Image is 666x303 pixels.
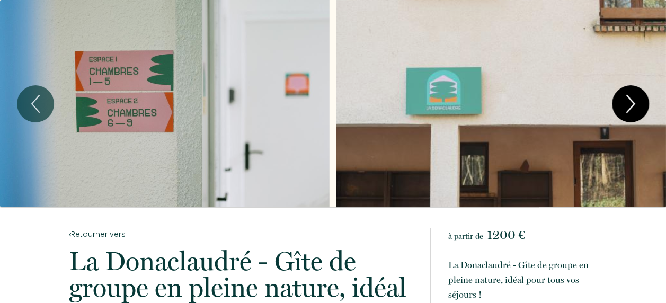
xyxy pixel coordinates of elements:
[486,227,525,242] span: 1200 €
[448,231,483,241] span: à partir de
[17,85,54,122] button: Previous
[612,85,649,122] button: Next
[69,228,416,240] a: Retourner vers
[448,257,597,302] p: La Donaclaudré - Gîte de groupe en pleine nature, idéal pour tous vos séjours !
